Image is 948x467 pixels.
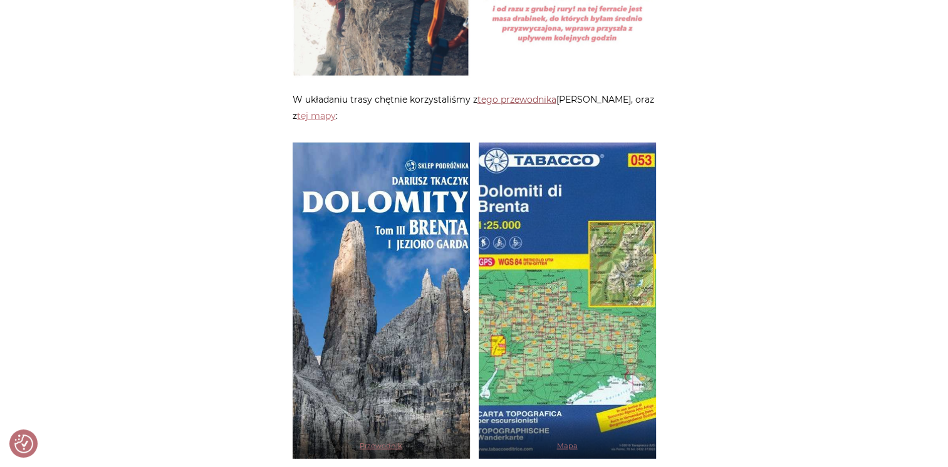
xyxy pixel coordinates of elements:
p: W układaniu trasy chętnie korzystaliśmy z [PERSON_NAME], oraz z : [293,91,656,124]
button: Preferencje co do zgód [14,434,33,453]
a: Przewodnik [360,441,402,450]
a: tej mapy [297,110,336,121]
a: tego przewodnika [477,94,556,105]
a: Mapa [557,441,578,450]
img: Revisit consent button [14,434,33,453]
